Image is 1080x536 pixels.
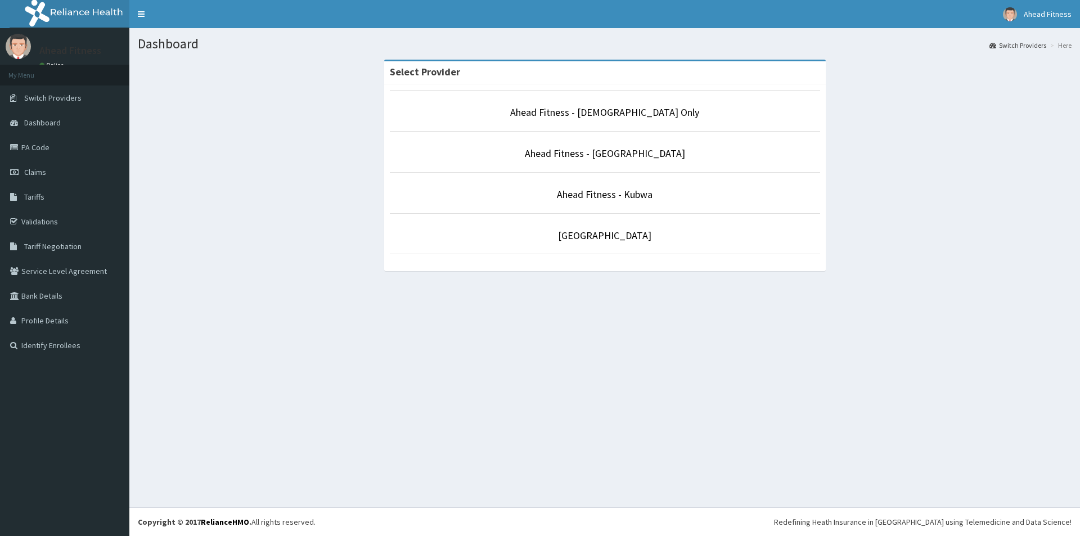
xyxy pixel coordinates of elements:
strong: Copyright © 2017 . [138,517,251,527]
img: User Image [1003,7,1017,21]
span: Ahead Fitness [1024,9,1072,19]
a: Switch Providers [989,40,1046,50]
a: [GEOGRAPHIC_DATA] [558,229,651,242]
span: Tariffs [24,192,44,202]
span: Tariff Negotiation [24,241,82,251]
footer: All rights reserved. [129,507,1080,536]
div: Redefining Heath Insurance in [GEOGRAPHIC_DATA] using Telemedicine and Data Science! [774,516,1072,528]
strong: Select Provider [390,65,460,78]
p: Ahead Fitness [39,46,101,56]
a: RelianceHMO [201,517,249,527]
a: Online [39,61,66,69]
span: Dashboard [24,118,61,128]
h1: Dashboard [138,37,1072,51]
a: Ahead Fitness - Kubwa [557,188,652,201]
a: Ahead Fitness - [DEMOGRAPHIC_DATA] Only [510,106,699,119]
img: User Image [6,34,31,59]
span: Switch Providers [24,93,82,103]
li: Here [1047,40,1072,50]
a: Ahead Fitness - [GEOGRAPHIC_DATA] [525,147,685,160]
span: Claims [24,167,46,177]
